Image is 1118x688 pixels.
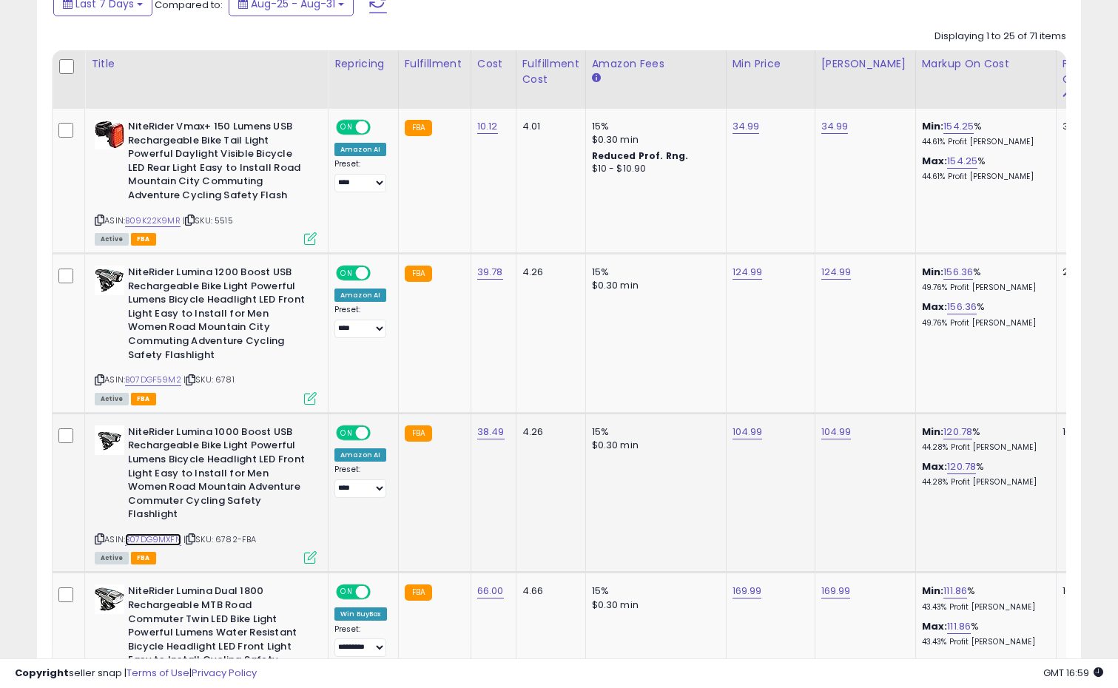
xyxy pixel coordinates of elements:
div: $0.30 min [592,598,715,612]
b: Reduced Prof. Rng. [592,149,689,162]
a: 154.25 [947,154,977,169]
a: 111.86 [943,584,967,598]
span: | SKU: 6781 [183,374,235,385]
div: 4.66 [522,584,574,598]
img: 41QdhBNgIxL._SL40_.jpg [95,266,124,295]
div: 4.26 [522,425,574,439]
p: 44.61% Profit [PERSON_NAME] [922,172,1045,182]
p: 49.76% Profit [PERSON_NAME] [922,318,1045,328]
p: 44.61% Profit [PERSON_NAME] [922,137,1045,147]
a: 154.25 [943,119,974,134]
div: Win BuyBox [334,607,387,621]
b: NiteRider Lumina Dual 1800 Rechargeable MTB Road Commuter Twin LED Bike Light Powerful Lumens Wat... [128,584,308,670]
div: % [922,584,1045,612]
a: 38.49 [477,425,505,439]
div: 162 [1063,425,1108,439]
a: B07DG9MXFN [125,533,181,546]
div: Amazon AI [334,143,386,156]
span: OFF [368,586,392,598]
a: 66.00 [477,584,504,598]
span: FBA [131,233,156,246]
b: NiteRider Lumina 1200 Boost USB Rechargeable Bike Light Powerful Lumens Bicycle Headlight LED Fro... [128,266,308,365]
div: Repricing [334,56,392,72]
b: NiteRider Lumina 1000 Boost USB Rechargeable Bike Light Powerful Lumens Bicycle Headlight LED Fro... [128,425,308,525]
div: $0.30 min [592,439,715,452]
p: 44.28% Profit [PERSON_NAME] [922,442,1045,453]
a: 156.36 [947,300,977,314]
strong: Copyright [15,666,69,680]
a: 111.86 [947,619,971,634]
div: ASIN: [95,425,317,563]
b: NiteRider Vmax+ 150 Lumens USB Rechargeable Bike Tail Light Powerful Daylight Visible Bicycle LED... [128,120,308,206]
b: Min: [922,584,944,598]
span: ON [337,121,356,134]
div: 209 [1063,266,1108,279]
b: Max: [922,300,948,314]
b: Min: [922,425,944,439]
span: FBA [131,393,156,405]
div: ASIN: [95,266,317,403]
small: Amazon Fees. [592,72,601,85]
div: $0.30 min [592,133,715,146]
img: 41rpGBxxXRL._SL40_.jpg [95,425,124,455]
div: Fulfillable Quantity [1063,56,1114,87]
div: ASIN: [95,120,317,243]
div: Fulfillment Cost [522,56,579,87]
a: 104.99 [733,425,763,439]
p: 49.76% Profit [PERSON_NAME] [922,283,1045,293]
div: % [922,266,1045,293]
span: OFF [368,121,392,134]
div: Amazon AI [334,448,386,462]
a: 104.99 [821,425,852,439]
span: | SKU: 6782-FBA [183,533,257,545]
a: 156.36 [943,265,973,280]
span: OFF [368,267,392,280]
b: Max: [922,619,948,633]
a: B09K22K9MR [125,215,181,227]
th: The percentage added to the cost of goods (COGS) that forms the calculator for Min & Max prices. [915,50,1056,109]
span: OFF [368,426,392,439]
div: % [922,120,1045,147]
a: 120.78 [947,459,976,474]
a: 34.99 [821,119,849,134]
div: Preset: [334,465,387,498]
div: Preset: [334,624,387,658]
span: All listings currently available for purchase on Amazon [95,552,129,564]
span: All listings currently available for purchase on Amazon [95,233,129,246]
a: 10.12 [477,119,498,134]
div: Amazon AI [334,289,386,302]
a: 169.99 [821,584,851,598]
img: 41c0YM7T3lL._SL40_.jpg [95,120,124,149]
div: Cost [477,56,510,72]
a: B07DGF59M2 [125,374,181,386]
div: % [922,155,1045,182]
small: FBA [405,425,432,442]
div: Preset: [334,159,387,192]
a: 120.78 [943,425,972,439]
b: Max: [922,459,948,473]
div: 306 [1063,120,1108,133]
small: FBA [405,584,432,601]
a: Terms of Use [127,666,189,680]
div: % [922,425,1045,453]
div: Min Price [733,56,809,72]
div: 4.26 [522,266,574,279]
b: Min: [922,119,944,133]
p: 43.43% Profit [PERSON_NAME] [922,637,1045,647]
div: Displaying 1 to 25 of 71 items [935,30,1066,44]
a: 124.99 [733,265,763,280]
p: 44.28% Profit [PERSON_NAME] [922,477,1045,488]
small: FBA [405,120,432,136]
span: FBA [131,552,156,564]
div: 15% [592,266,715,279]
div: Fulfillment [405,56,465,72]
div: % [922,300,1045,328]
div: 15% [592,120,715,133]
img: 41T7qpgO63L._SL40_.jpg [95,584,124,614]
div: % [922,460,1045,488]
div: seller snap | | [15,667,257,681]
div: $10 - $10.90 [592,163,715,175]
a: Privacy Policy [192,666,257,680]
div: Preset: [334,305,387,338]
a: 124.99 [821,265,852,280]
